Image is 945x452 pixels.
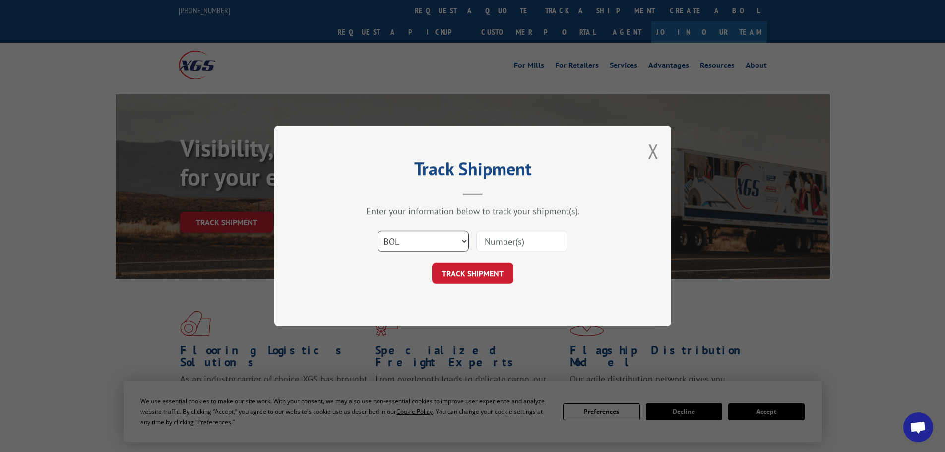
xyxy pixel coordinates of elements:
button: Close modal [648,138,659,164]
h2: Track Shipment [324,162,622,181]
div: Enter your information below to track your shipment(s). [324,205,622,217]
button: TRACK SHIPMENT [432,263,513,284]
input: Number(s) [476,231,567,252]
div: Open chat [903,412,933,442]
